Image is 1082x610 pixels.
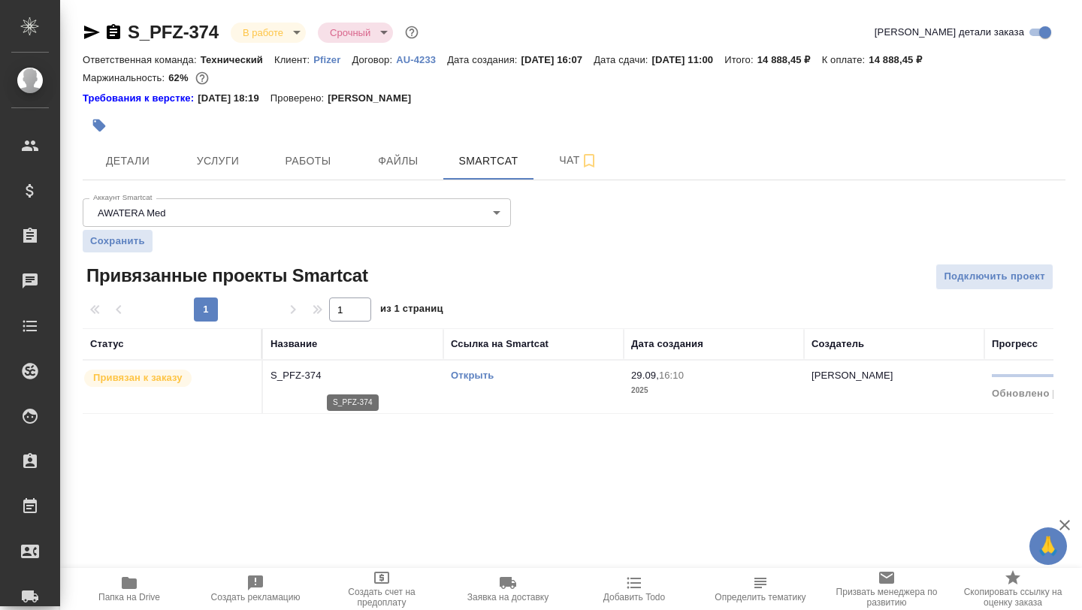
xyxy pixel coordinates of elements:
p: AU-4233 [396,54,447,65]
div: AWATERA Med [83,198,511,227]
p: Дата создания: [447,54,521,65]
span: Smartcat [452,152,524,171]
button: 🙏 [1029,527,1067,565]
span: Скопировать ссылку на оценку заказа [959,587,1067,608]
button: Доп статусы указывают на важность/срочность заказа [402,23,422,42]
p: Pfizer [313,54,352,65]
span: Сохранить [90,234,145,249]
p: Проверено: [270,91,328,106]
a: AU-4233 [396,53,447,65]
span: Привязанные проекты Smartcat [83,264,368,288]
button: Скопировать ссылку [104,23,122,41]
div: Ссылка на Smartcat [451,337,549,352]
div: Создатель [811,337,864,352]
a: Pfizer [313,53,352,65]
p: 14 888,45 ₽ [869,54,933,65]
p: [DATE] 16:07 [521,54,594,65]
p: Дата сдачи: [594,54,651,65]
div: Дата создания [631,337,703,352]
span: Определить тематику [715,592,805,602]
button: Определить тематику [697,568,824,610]
button: Заявка на доставку [445,568,571,610]
p: 14 888,45 ₽ [757,54,822,65]
span: Файлы [362,152,434,171]
button: Добавить тэг [83,109,116,142]
div: Нажми, чтобы открыть папку с инструкцией [83,91,198,106]
p: Ответственная команда: [83,54,201,65]
button: Скопировать ссылку на оценку заказа [950,568,1076,610]
button: Добавить Todo [571,568,697,610]
span: из 1 страниц [380,300,443,322]
button: Создать рекламацию [192,568,319,610]
span: 🙏 [1035,530,1061,562]
a: Открыть [451,370,494,381]
span: Добавить Todo [603,592,665,602]
a: Требования к верстке: [83,91,198,106]
p: [DATE] 18:19 [198,91,270,106]
div: В работе [318,23,393,43]
div: Название [270,337,317,352]
p: 16:10 [659,370,684,381]
button: Призвать менеджера по развитию [824,568,950,610]
p: Договор: [352,54,396,65]
div: В работе [231,23,306,43]
button: Скопировать ссылку для ЯМессенджера [83,23,101,41]
span: Детали [92,152,164,171]
span: [PERSON_NAME] детали заказа [875,25,1024,40]
p: К оплате: [822,54,869,65]
p: [PERSON_NAME] [328,91,422,106]
button: Срочный [325,26,375,39]
p: [PERSON_NAME] [811,370,893,381]
span: Призвать менеджера по развитию [833,587,941,608]
span: Заявка на доставку [467,592,549,602]
button: Сохранить [83,230,153,252]
p: Привязан к заказу [93,370,183,385]
p: 62% [168,72,192,83]
a: S_PFZ-374 [128,22,219,42]
span: Создать рекламацию [211,592,301,602]
span: Услуги [182,152,254,171]
p: [DATE] 11:00 [652,54,725,65]
button: 4669.69 RUB; [192,68,212,88]
span: Работы [272,152,344,171]
span: Создать счет на предоплату [328,587,436,608]
p: 29.09, [631,370,659,381]
button: В работе [238,26,288,39]
span: Подключить проект [944,268,1045,285]
span: Папка на Drive [98,592,160,602]
svg: Подписаться [580,152,598,170]
p: Технический [201,54,274,65]
button: AWATERA Med [93,207,171,219]
button: Папка на Drive [66,568,192,610]
button: Подключить проект [935,264,1053,290]
p: 2025 [631,383,796,398]
span: Чат [543,151,615,170]
div: Статус [90,337,124,352]
p: Маржинальность: [83,72,168,83]
p: S_PFZ-374 [270,368,436,383]
button: Создать счет на предоплату [319,568,445,610]
p: Клиент: [274,54,313,65]
p: Итого: [724,54,757,65]
div: Прогресс [992,337,1038,352]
